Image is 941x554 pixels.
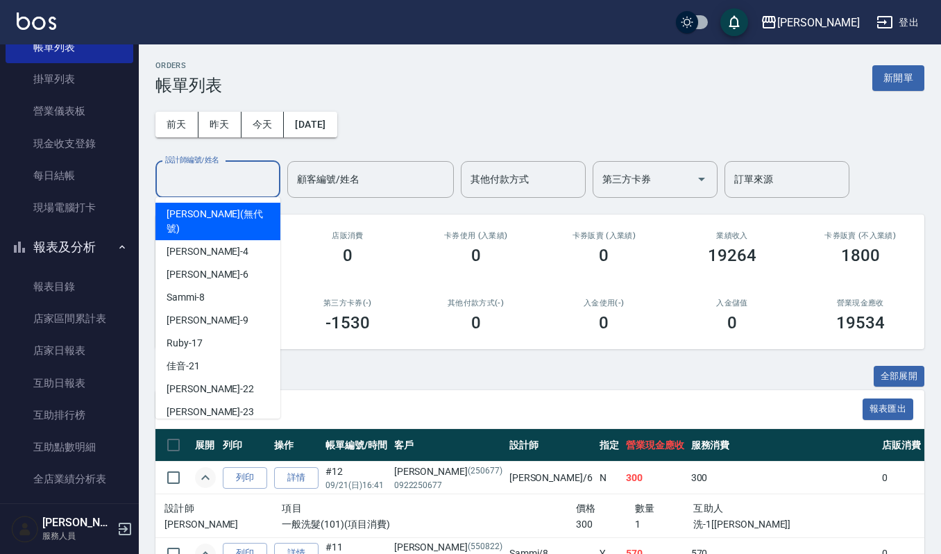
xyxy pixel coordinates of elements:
[6,367,133,399] a: 互助日報表
[622,429,688,462] th: 營業現金應收
[6,160,133,192] a: 每日結帳
[872,65,924,91] button: 新開單
[871,10,924,35] button: 登出
[282,503,302,514] span: 項目
[557,231,652,240] h2: 卡券販賣 (入業績)
[6,463,133,495] a: 全店業績分析表
[693,517,870,532] p: 洗-1[[PERSON_NAME]]
[622,462,688,494] td: 300
[284,112,337,137] button: [DATE]
[6,399,133,431] a: 互助排行榜
[219,429,271,462] th: 列印
[164,503,194,514] span: 設計師
[813,299,908,308] h2: 營業現金應收
[6,128,133,160] a: 現金收支登錄
[300,231,396,240] h2: 店販消費
[879,429,924,462] th: 店販消費
[635,517,694,532] p: 1
[343,246,353,265] h3: 0
[727,313,737,333] h3: 0
[274,467,319,489] a: 詳情
[576,503,596,514] span: 價格
[6,95,133,127] a: 營業儀表板
[428,231,523,240] h2: 卡券使用 (入業績)
[688,462,879,494] td: 300
[167,313,248,328] span: [PERSON_NAME] -9
[394,464,502,479] div: [PERSON_NAME]
[167,382,254,396] span: [PERSON_NAME] -22
[167,359,200,373] span: 佳音 -21
[685,299,780,308] h2: 入金儲值
[6,31,133,63] a: 帳單列表
[300,299,396,308] h2: 第三方卡券(-)
[167,207,269,236] span: [PERSON_NAME] (無代號)
[599,246,609,265] h3: 0
[167,244,248,259] span: [PERSON_NAME] -4
[755,8,865,37] button: [PERSON_NAME]
[322,462,391,494] td: #12
[167,267,248,282] span: [PERSON_NAME] -6
[874,366,925,387] button: 全部展開
[192,429,219,462] th: 展開
[596,429,622,462] th: 指定
[391,429,506,462] th: 客戶
[693,503,723,514] span: 互助人
[813,231,908,240] h2: 卡券販賣 (不入業績)
[42,516,113,530] h5: [PERSON_NAME]
[690,168,713,190] button: Open
[172,403,863,417] span: 訂單列表
[6,496,133,528] a: 設計師日報表
[155,112,198,137] button: 前天
[506,429,596,462] th: 設計師
[468,464,502,479] p: (250677)
[685,231,780,240] h2: 業績收入
[576,517,635,532] p: 300
[198,112,241,137] button: 昨天
[635,503,655,514] span: 數量
[6,229,133,265] button: 報表及分析
[6,192,133,224] a: 現場電腦打卡
[195,467,216,488] button: expand row
[599,313,609,333] h3: 0
[6,335,133,367] a: 店家日報表
[42,530,113,542] p: 服務人員
[872,71,924,84] a: 新開單
[223,467,267,489] button: 列印
[165,155,219,165] label: 設計師編號/姓名
[6,431,133,463] a: 互助點數明細
[841,246,880,265] h3: 1800
[6,303,133,335] a: 店家區間累計表
[241,112,285,137] button: 今天
[167,405,254,419] span: [PERSON_NAME] -23
[506,462,596,494] td: [PERSON_NAME] /6
[863,402,914,415] a: 報表匯出
[708,246,756,265] h3: 19264
[155,76,222,95] h3: 帳單列表
[6,63,133,95] a: 掛單列表
[167,336,203,351] span: Ruby -17
[863,398,914,420] button: 報表匯出
[596,462,622,494] td: N
[11,515,39,543] img: Person
[720,8,748,36] button: save
[836,313,885,333] h3: 19534
[325,479,387,492] p: 09/21 (日) 16:41
[688,429,879,462] th: 服務消費
[167,290,205,305] span: Sammi -8
[322,429,391,462] th: 帳單編號/時間
[428,299,523,308] h2: 其他付款方式(-)
[155,61,222,70] h2: ORDERS
[282,517,575,532] p: 一般洗髮(101)(項目消費)
[17,12,56,30] img: Logo
[271,429,322,462] th: 操作
[777,14,860,31] div: [PERSON_NAME]
[164,517,282,532] p: [PERSON_NAME]
[6,271,133,303] a: 報表目錄
[879,462,924,494] td: 0
[471,313,481,333] h3: 0
[394,479,502,492] p: 0922250677
[471,246,481,265] h3: 0
[325,313,370,333] h3: -1530
[557,299,652,308] h2: 入金使用(-)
